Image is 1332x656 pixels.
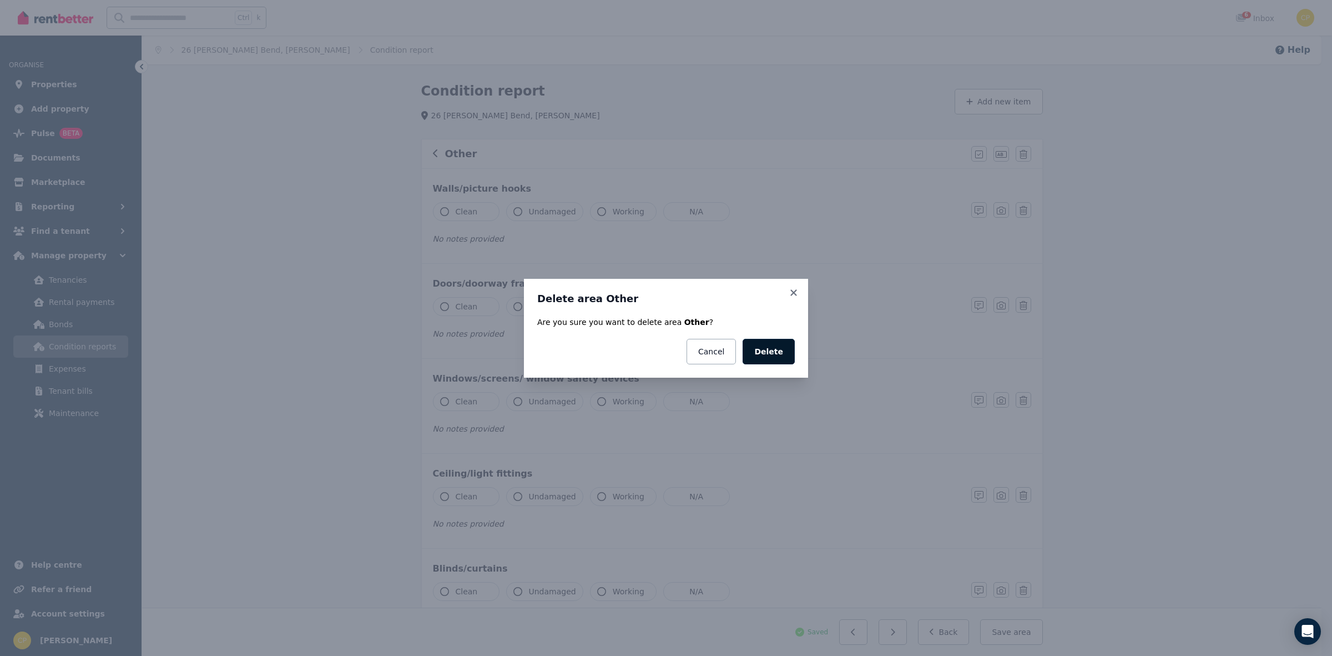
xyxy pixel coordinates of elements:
[537,292,795,306] h3: Delete area Other
[743,339,795,364] button: Delete
[687,339,736,364] button: Cancel
[537,317,795,328] p: Are you sure you want to delete area ?
[1294,618,1321,645] div: Open Intercom Messenger
[684,318,709,327] span: Other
